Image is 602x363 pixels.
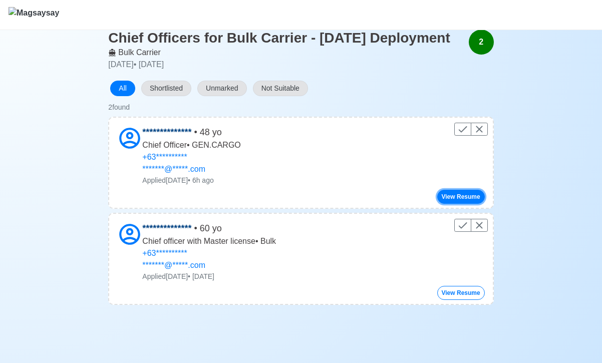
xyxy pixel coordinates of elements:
[142,222,276,235] p: • 60 yo
[454,219,488,232] div: Control
[469,30,494,55] div: 2
[197,81,247,96] button: Unmarked
[8,1,60,30] button: Magsaysay
[142,235,276,247] p: Chief officer with Master license • Bulk
[437,190,485,204] button: View Resume
[108,102,130,113] div: 2 found
[141,81,191,96] button: Shortlisted
[108,59,450,71] p: [DATE] • [DATE]
[142,139,240,151] p: Chief Officer • GEN.CARGO
[142,175,240,186] p: Applied [DATE] • 6h ago
[454,123,488,136] div: Control
[108,47,450,59] p: Bulk Carrier
[108,30,450,47] h3: Chief Officers for Bulk Carrier - [DATE] Deployment
[142,126,240,139] p: • 48 yo
[9,7,59,25] img: Magsaysay
[142,271,276,282] p: Applied [DATE] • [DATE]
[110,81,135,96] button: All
[437,286,485,300] button: View Resume
[253,81,308,96] button: Not Suitable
